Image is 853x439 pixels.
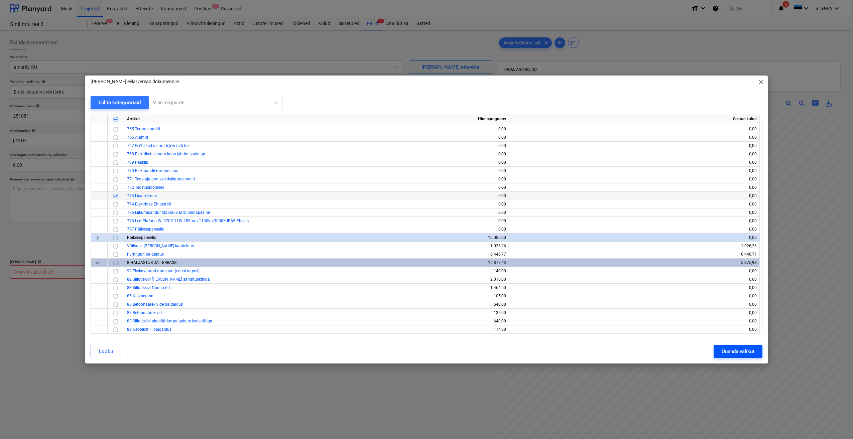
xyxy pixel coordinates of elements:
div: 135,00 [261,309,506,317]
button: Lülita kategooriaid [91,96,149,109]
button: Loobu [91,345,121,358]
div: 0,00 [512,284,757,292]
div: 174,00 [261,325,506,334]
a: 772 Teostusjoonised [127,185,164,190]
a: 776 Led Plafoon WL070V 11W 285mm 1100lm 3000K IP65 Philips [127,218,249,223]
div: 0,00 [512,292,757,300]
span: 82 Sillutiskivi panek koos sängituskihiga [127,277,210,282]
span: Päikesepaneelid [127,235,156,240]
div: 0,00 [512,158,757,167]
div: 0,00 [512,167,757,175]
div: 0,00 [261,167,506,175]
div: Hinnaprognoos [258,115,509,123]
span: 8 HALJASTUS JA TERRASS [127,260,176,265]
div: 0,00 [261,225,506,234]
span: Välisosa ja kuuri kaabeldus [127,244,194,248]
div: 0,00 [512,200,757,208]
div: 0,00 [261,183,506,192]
span: 771 Teostaja poolsed deklaratsioonid [127,177,195,181]
span: 766 Ajamid [127,135,148,140]
div: 0,00 [512,225,757,234]
div: Uuenda valikut [722,347,754,356]
div: 0,00 [512,208,757,217]
div: 140,00 [261,267,506,275]
div: Artikkel [124,115,258,123]
a: 92 Ekskavaatori transport (edasi-tagasi) [127,269,200,273]
div: 0,00 [512,217,757,225]
div: 16 877,43 [261,259,506,267]
div: Seotud kulud [509,115,760,123]
div: 1 464,50 [261,284,506,292]
span: keyboard_arrow_right [94,234,102,242]
div: 1 026,26 [512,242,757,250]
a: 777 Päikesepaneelid [127,227,164,232]
div: 0,00 [512,300,757,309]
div: 0,00 [261,142,506,150]
div: 0,00 [261,200,506,208]
div: 0,00 [512,267,757,275]
div: 0,00 [261,150,506,158]
div: 540,00 [261,300,506,309]
div: 640,00 [261,317,506,325]
button: Uuenda valikut [714,345,762,358]
a: 767 Gu10 Led osram 6,5 w 575 lm [127,143,189,148]
a: 83 Sillutiskivi Nunna 60 [127,285,170,290]
a: Furnituuri paigaldus [127,252,164,257]
span: 773 Lisatellimus [127,193,157,198]
span: 775 Liikumisandur IS2360-3 ECO pinnapealne [127,210,210,215]
a: 765 Termostaadid [127,127,160,131]
div: 0,00 [261,125,506,133]
div: 105,00 [261,292,506,300]
div: 0,00 [512,192,757,200]
a: 85 Kuivbetoon [127,294,153,298]
div: 0,00 [261,192,506,200]
div: Loobu [99,347,113,356]
a: 87 Betoonäärekivid [127,310,162,315]
div: 0,00 [261,133,506,142]
div: 0,00 [512,309,757,317]
div: 6 446,77 [512,250,757,259]
div: 0,00 [512,142,757,150]
a: 770 Elektriaudit+ mõõdistus [127,168,178,173]
div: 10 000,00 [261,234,506,242]
a: Välisosa [PERSON_NAME] kaabeldus [127,244,194,248]
div: 0,00 [512,234,757,242]
p: [PERSON_NAME] eelarveread dokumendile [91,78,179,85]
div: 2 016,00 [261,275,506,284]
div: 0,00 [512,125,757,133]
div: 5 375,93 [512,259,757,267]
div: 0,00 [261,158,506,167]
a: 88 Sillutiskivi plastäärise paigaldus koos tööga [127,319,212,323]
div: 0,00 [512,150,757,158]
a: 768 Elektrikeris huum koos juhtimispuldiga. [127,152,206,156]
a: 769 Peakilp [127,160,148,165]
span: close [757,78,765,86]
div: 0,00 [512,183,757,192]
a: 774 Elektriosa Ehitustöö [127,202,171,206]
a: 82 Sillutiskivi [PERSON_NAME] sängituskihiga [127,277,210,282]
div: 0,00 [512,325,757,334]
a: 89 Geotekstiili paigaldus [127,327,171,332]
div: 0,00 [512,133,757,142]
a: 86 Betoonäärekivide paigaldus [127,302,183,307]
span: keyboard_arrow_down [94,259,102,267]
div: 0,00 [512,275,757,284]
div: 6 446,77 [261,250,506,259]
